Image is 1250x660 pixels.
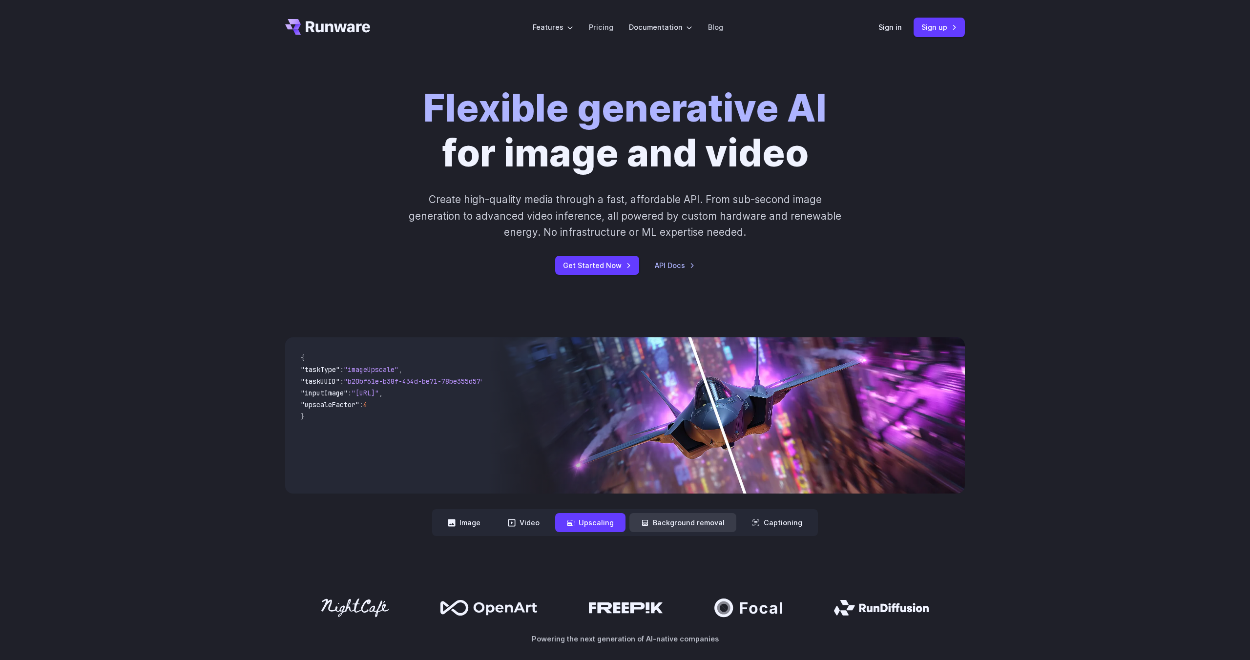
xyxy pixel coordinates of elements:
[533,21,573,33] label: Features
[301,400,359,409] span: "upscaleFactor"
[408,191,843,240] p: Create high-quality media through a fast, affordable API. From sub-second image generation to adv...
[708,21,723,33] a: Blog
[340,365,344,374] span: :
[496,513,551,532] button: Video
[629,513,736,532] button: Background removal
[555,513,625,532] button: Upscaling
[285,19,370,35] a: Go to /
[423,86,827,176] h1: for image and video
[878,21,902,33] a: Sign in
[379,389,383,397] span: ,
[629,21,692,33] label: Documentation
[340,377,344,386] span: :
[489,337,965,494] img: Futuristic stealth jet streaking through a neon-lit cityscape with glowing purple exhaust
[363,400,367,409] span: 4
[301,412,305,421] span: }
[589,21,613,33] a: Pricing
[555,256,639,275] a: Get Started Now
[301,389,348,397] span: "inputImage"
[344,377,492,386] span: "b20bf61e-b38f-434d-be71-78be355d5795"
[301,377,340,386] span: "taskUUID"
[301,365,340,374] span: "taskType"
[914,18,965,37] a: Sign up
[359,400,363,409] span: :
[436,513,492,532] button: Image
[285,633,965,644] p: Powering the next generation of AI-native companies
[655,260,695,271] a: API Docs
[423,85,827,131] strong: Flexible generative AI
[344,365,398,374] span: "imageUpscale"
[352,389,379,397] span: "[URL]"
[398,365,402,374] span: ,
[301,353,305,362] span: {
[740,513,814,532] button: Captioning
[348,389,352,397] span: :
